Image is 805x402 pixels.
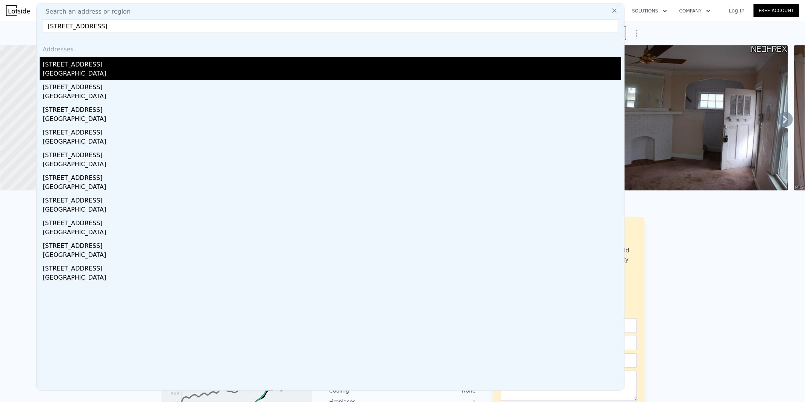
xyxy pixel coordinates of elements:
button: Company [673,4,717,18]
div: [GEOGRAPHIC_DATA] [43,250,621,261]
div: [GEOGRAPHIC_DATA] [43,114,621,125]
div: [STREET_ADDRESS] [43,170,621,182]
input: Enter an address, city, region, neighborhood or zip code [43,19,618,33]
span: Search an address or region [40,7,131,16]
div: [STREET_ADDRESS] [43,261,621,273]
div: Cooling [329,387,403,394]
div: [STREET_ADDRESS] [43,80,621,92]
div: None [403,387,476,394]
div: [STREET_ADDRESS] [43,148,621,160]
div: [GEOGRAPHIC_DATA] [43,92,621,102]
div: [STREET_ADDRESS] [43,193,621,205]
div: [GEOGRAPHIC_DATA] [43,69,621,80]
button: Solutions [626,4,673,18]
div: [STREET_ADDRESS] [43,216,621,228]
tspan: $68 [171,391,179,397]
div: [GEOGRAPHIC_DATA] [43,182,621,193]
div: [STREET_ADDRESS] [43,102,621,114]
div: [GEOGRAPHIC_DATA] [43,205,621,216]
a: Log In [720,7,754,14]
img: Sale: 146300893 Parcel: 84462705 [570,45,788,190]
div: [GEOGRAPHIC_DATA] [43,228,621,238]
div: [GEOGRAPHIC_DATA] [43,160,621,170]
img: Lotside [6,5,30,16]
div: [GEOGRAPHIC_DATA] [43,273,621,284]
button: Show Options [629,26,644,41]
div: Addresses [40,39,621,57]
a: Free Account [754,4,799,17]
div: [STREET_ADDRESS] [43,57,621,69]
div: [STREET_ADDRESS] [43,125,621,137]
div: [STREET_ADDRESS] [43,238,621,250]
div: [GEOGRAPHIC_DATA] [43,137,621,148]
